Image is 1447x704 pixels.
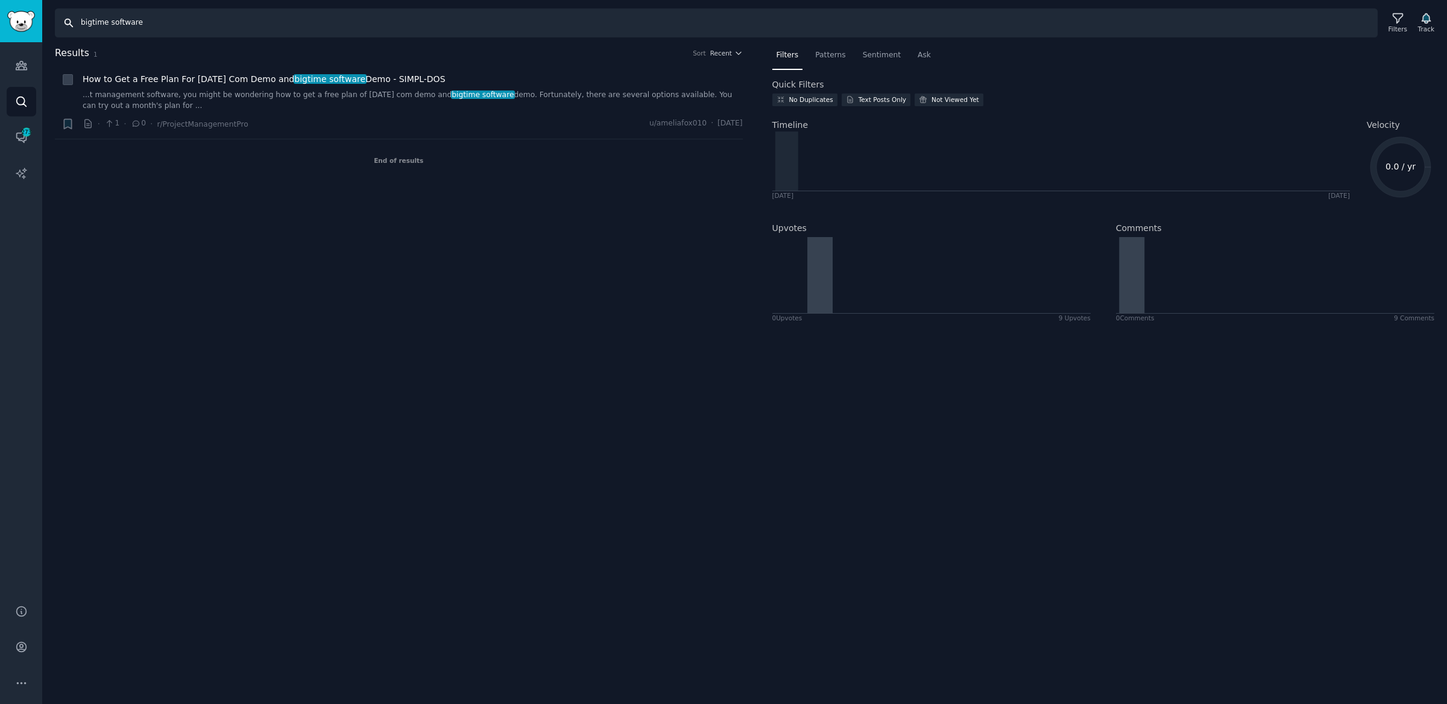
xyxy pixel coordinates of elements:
[83,90,743,111] a: ...t management software, you might be wondering how to get a free plan of [DATE] com demo andbig...
[710,49,743,57] button: Recent
[693,49,706,57] div: Sort
[918,50,931,61] span: Ask
[710,49,732,57] span: Recent
[21,128,32,136] span: 273
[863,50,901,61] span: Sentiment
[55,8,1378,37] input: Search Keyword
[772,191,794,200] div: [DATE]
[1328,191,1350,200] div: [DATE]
[815,50,845,61] span: Patterns
[1367,119,1400,132] span: Velocity
[1059,314,1091,322] div: 9 Upvotes
[1116,222,1162,235] h2: Comments
[711,118,713,129] span: ·
[772,78,824,91] h2: Quick Filters
[294,74,367,84] span: bigtime software
[1414,10,1439,36] button: Track
[789,95,833,104] div: No Duplicates
[772,314,802,322] div: 0 Upvote s
[55,46,89,61] span: Results
[55,139,743,182] div: End of results
[7,122,36,152] a: 273
[859,95,906,104] div: Text Posts Only
[7,11,35,32] img: GummySearch logo
[451,90,515,99] span: bigtime software
[717,118,742,129] span: [DATE]
[1394,314,1434,322] div: 9 Comments
[83,73,446,86] span: How to Get a Free Plan For [DATE] Com Demo and Demo - SIMPL-DOS
[104,118,119,129] span: 1
[157,120,248,128] span: r/ProjectManagementPro
[93,51,98,58] span: 1
[772,119,809,132] span: Timeline
[124,118,126,130] span: ·
[932,95,979,104] div: Not Viewed Yet
[1386,162,1416,171] text: 0.0 / yr
[131,118,146,129] span: 0
[777,50,799,61] span: Filters
[150,118,153,130] span: ·
[1389,25,1407,33] div: Filters
[1116,314,1155,322] div: 0 Comment s
[83,73,446,86] a: How to Get a Free Plan For [DATE] Com Demo andbigtime softwareDemo - SIMPL-DOS
[98,118,100,130] span: ·
[772,222,807,235] h2: Upvotes
[649,118,707,129] span: u/ameliafox010
[1418,25,1434,33] div: Track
